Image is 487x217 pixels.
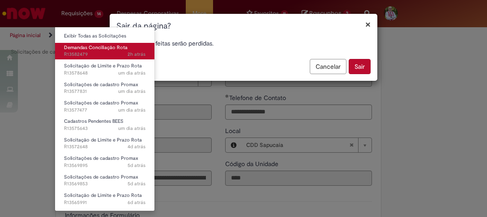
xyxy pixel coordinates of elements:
[64,199,145,206] span: R13565991
[128,199,145,206] span: 6d atrás
[128,143,145,150] time: 27/09/2025 08:35:27
[128,162,145,169] time: 26/09/2025 10:48:43
[64,63,142,69] span: Solicitação de Limite e Prazo Rota
[128,51,145,58] span: 2h atrás
[349,59,371,74] button: Sair
[128,143,145,150] span: 4d atrás
[118,107,145,113] time: 29/09/2025 14:55:17
[128,162,145,169] span: 5d atrás
[55,191,154,207] a: Aberto R13565991 : Solicitação de Limite e Prazo Rota
[64,180,145,188] span: R13569853
[118,107,145,113] span: um dia atrás
[64,107,145,114] span: R13577477
[64,125,145,132] span: R13575643
[64,51,145,58] span: R13582479
[128,180,145,187] span: 5d atrás
[118,88,145,95] span: um dia atrás
[128,180,145,187] time: 26/09/2025 10:40:41
[310,59,346,74] button: Cancelar
[128,199,145,206] time: 25/09/2025 11:05:45
[64,137,142,143] span: Solicitação de Limite e Prazo Rota
[118,125,145,132] time: 29/09/2025 10:18:50
[64,143,145,150] span: R13572648
[64,81,138,88] span: Solicitações de cadastro Promax
[64,100,138,106] span: Solicitações de cadastro Promax
[55,43,154,59] a: Aberto R13582479 : Demandas Conciliação Rota
[55,154,154,170] a: Aberto R13569895 : Solicitações de cadastro Promax
[118,70,145,76] span: um dia atrás
[118,70,145,76] time: 29/09/2025 17:40:18
[116,39,371,48] p: As mudanças feitas serão perdidas.
[64,210,138,217] span: Solicitações de cadastro Promax
[116,21,371,32] h1: Sair da página?
[55,117,154,133] a: Aberto R13575643 : Cadastros Pendentes BEES
[55,172,154,189] a: Aberto R13569853 : Solicitações de cadastro Promax
[55,27,155,211] ul: Requisições
[118,88,145,95] time: 29/09/2025 15:40:01
[64,118,124,125] span: Cadastros Pendentes BEES
[64,88,145,95] span: R13577831
[55,135,154,152] a: Aberto R13572648 : Solicitação de Limite e Prazo Rota
[64,155,138,162] span: Solicitações de cadastro Promax
[55,31,154,41] a: Exibir Todas as Solicitações
[55,61,154,78] a: Aberto R13578648 : Solicitação de Limite e Prazo Rota
[128,51,145,58] time: 30/09/2025 15:42:10
[64,162,145,169] span: R13569895
[365,20,371,29] button: Fechar modal
[55,80,154,96] a: Aberto R13577831 : Solicitações de cadastro Promax
[64,70,145,77] span: R13578648
[64,174,138,180] span: Solicitações de cadastro Promax
[64,192,142,199] span: Solicitação de Limite e Prazo Rota
[55,98,154,115] a: Aberto R13577477 : Solicitações de cadastro Promax
[64,44,128,51] span: Demandas Conciliação Rota
[118,125,145,132] span: um dia atrás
